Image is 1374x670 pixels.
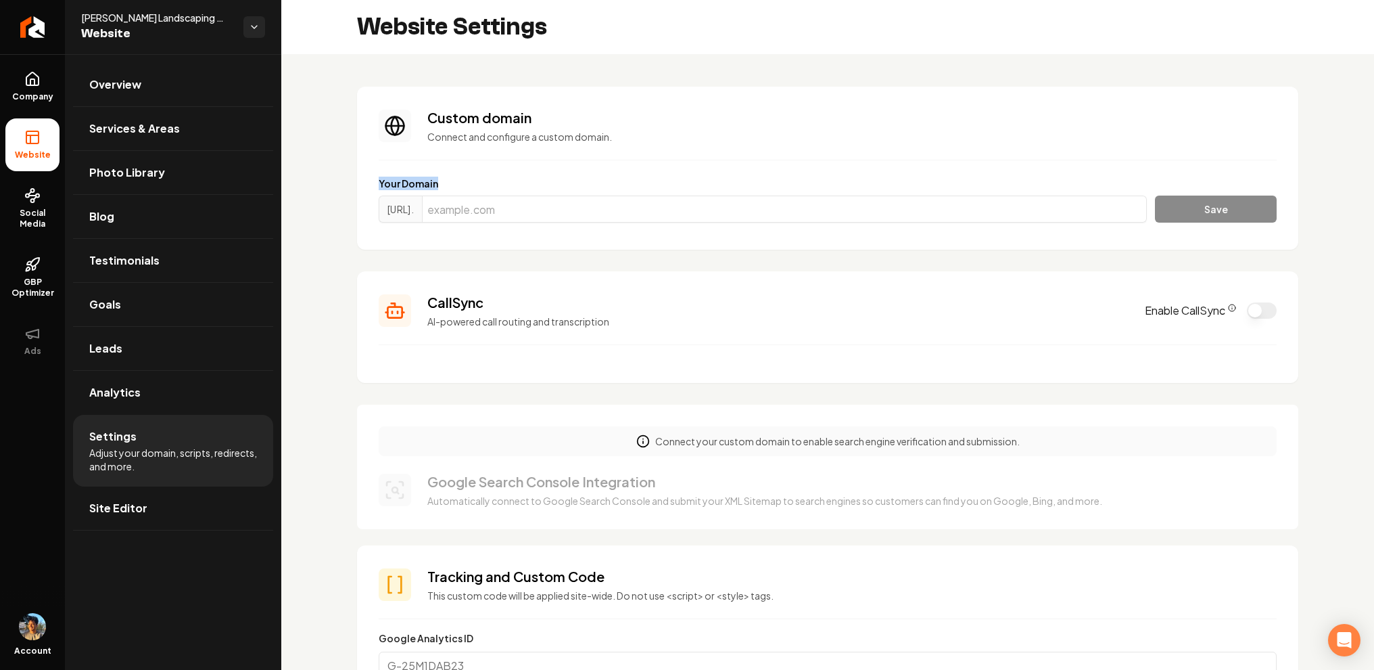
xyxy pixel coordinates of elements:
[379,632,473,644] label: Google Analytics ID
[427,315,1129,328] p: AI-powered call routing and transcription
[427,494,1102,508] p: Automatically connect to Google Search Console and submit your XML Sitemap to search engines so c...
[427,589,1277,602] p: This custom code will be applied site-wide. Do not use <script> or <style> tags.
[89,296,121,313] span: Goals
[73,487,273,530] a: Site Editor
[89,340,122,357] span: Leads
[5,177,60,240] a: Social Media
[379,177,1277,190] label: Your Domain
[427,293,1129,312] h3: CallSync
[73,283,273,326] a: Goals
[655,434,1020,448] p: Connect your custom domain to enable search engine verification and submission.
[427,108,1277,127] h3: Custom domain
[81,11,233,24] span: [PERSON_NAME] Landscaping and Design
[422,196,1147,223] input: example.com
[89,208,114,225] span: Blog
[89,76,141,93] span: Overview
[73,195,273,238] a: Blog
[73,63,273,106] a: Overview
[73,151,273,194] a: Photo Library
[89,500,147,516] span: Site Editor
[89,252,160,269] span: Testimonials
[73,327,273,370] a: Leads
[427,472,1102,491] h3: Google Search Console Integration
[73,371,273,414] a: Analytics
[1228,304,1236,312] button: CallSync Info
[81,24,233,43] span: Website
[73,239,273,282] a: Testimonials
[5,315,60,367] button: Ads
[89,164,165,181] span: Photo Library
[5,208,60,229] span: Social Media
[5,60,60,113] a: Company
[19,613,46,640] button: Open user button
[89,428,137,445] span: Settings
[9,150,56,160] span: Website
[1145,303,1236,319] label: Enable CallSync
[427,130,1277,143] p: Connect and configure a custom domain.
[357,14,547,41] h2: Website Settings
[19,613,46,640] img: Aditya Nair
[89,384,141,401] span: Analytics
[5,277,60,298] span: GBP Optimizer
[379,196,422,223] span: [URL].
[14,646,51,656] span: Account
[427,567,1277,586] h3: Tracking and Custom Code
[5,246,60,309] a: GBP Optimizer
[19,346,47,357] span: Ads
[89,120,180,137] span: Services & Areas
[20,16,45,38] img: Rebolt Logo
[89,446,257,473] span: Adjust your domain, scripts, redirects, and more.
[1328,624,1360,656] div: Open Intercom Messenger
[7,91,59,102] span: Company
[73,107,273,150] a: Services & Areas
